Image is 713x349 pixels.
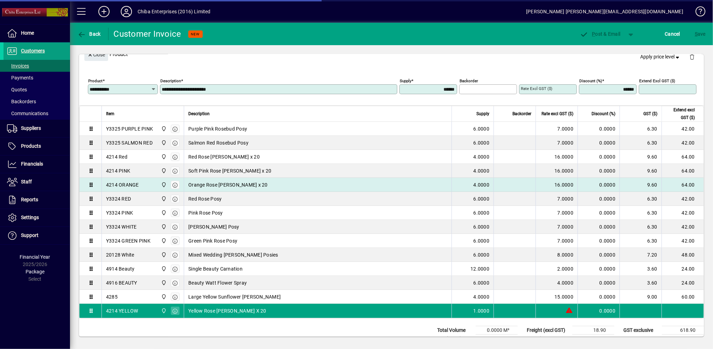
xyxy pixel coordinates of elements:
td: Rounding [523,335,572,343]
div: Y3324 GREEN PINK [106,237,151,244]
a: Financials [4,155,70,173]
span: Payments [7,75,33,81]
td: 42.00 [662,122,704,136]
td: 18.90 [572,326,614,335]
div: 4914 Beauty [106,265,135,272]
span: 6.0000 [474,209,490,216]
div: 7.0000 [540,125,573,132]
button: Delete [684,48,700,65]
a: Support [4,227,70,244]
td: 0.0000 [578,164,620,178]
span: Financials [21,161,43,167]
td: 64.00 [662,178,704,192]
td: 24.00 [662,262,704,276]
span: P [592,31,595,37]
span: Item [106,110,114,118]
span: Staff [21,179,32,184]
div: Y3325 SALMON RED [106,139,153,146]
td: 64.00 [662,164,704,178]
td: GST [620,335,662,343]
a: Payments [4,72,70,84]
div: Chiba Enterprises (2016) Limited [138,6,211,17]
button: Save [693,28,707,40]
span: Soft Pink Rose [PERSON_NAME] x 20 [188,167,271,174]
td: 0.0000 [578,248,620,262]
span: NEW [191,32,200,36]
span: Products [21,143,41,149]
td: 3.60 [620,262,662,276]
td: 618.90 [662,326,704,335]
span: Central [159,237,167,245]
td: 42.00 [662,220,704,234]
td: 0.0000 [578,192,620,206]
td: 24.00 [662,276,704,290]
a: Quotes [4,84,70,96]
span: 4.0000 [474,153,490,160]
button: Add [93,5,115,18]
div: 16.0000 [540,181,573,188]
td: 6.30 [620,192,662,206]
td: 92.84 [662,335,704,343]
div: 16.0000 [540,153,573,160]
td: 0.0000 [578,122,620,136]
td: 60.00 [662,290,704,304]
div: 7.0000 [540,195,573,202]
app-page-header-button: Back [70,28,109,40]
span: 6.0000 [474,223,490,230]
span: Cancel [665,28,680,40]
button: Profile [115,5,138,18]
span: Single Beauty Carnation [188,265,243,272]
td: 42.00 [662,206,704,220]
span: Suppliers [21,125,41,131]
span: Invoices [7,63,29,69]
td: 7.20 [620,248,662,262]
span: Central [159,181,167,189]
td: Total Weight [434,335,476,343]
td: 9.00 [620,290,662,304]
td: 6.30 [620,234,662,248]
span: Central [159,279,167,287]
span: Customers [21,48,45,54]
div: Y3324 WHITE [106,223,137,230]
span: Salmon Red Rosebud Posy [188,139,249,146]
span: Central [159,139,167,147]
span: Extend excl GST ($) [666,106,695,121]
div: [PERSON_NAME] [PERSON_NAME][EMAIL_ADDRESS][DOMAIN_NAME] [526,6,683,17]
button: Apply price level [638,51,684,63]
td: 48.00 [662,248,704,262]
span: Central [159,195,167,203]
div: 4214 YELLOW [106,307,138,314]
td: 0.0000 [578,178,620,192]
span: Support [21,232,39,238]
td: 0.0000 [578,290,620,304]
a: Suppliers [4,120,70,137]
div: Product [79,41,704,67]
td: 3.60 [620,276,662,290]
span: Orange Rose [PERSON_NAME] x 20 [188,181,268,188]
span: 6.0000 [474,125,490,132]
td: 0.0000 [578,206,620,220]
td: 6.30 [620,136,662,150]
span: Central [159,209,167,217]
span: Close [87,49,105,61]
a: Communications [4,107,70,119]
span: Settings [21,215,39,220]
a: Home [4,25,70,42]
td: 0.0000 [578,234,620,248]
span: Apply price level [641,53,681,61]
td: Total Volume [434,326,476,335]
td: 0.0000 Kg [476,335,518,343]
button: Post & Email [576,28,624,40]
td: 0.0000 [578,150,620,164]
span: Beauty Watt Flower Spray [188,279,247,286]
div: Y3325 PURPLE PINK [106,125,153,132]
mat-label: Rate excl GST ($) [521,86,552,91]
mat-label: Description [160,78,181,83]
span: Mixed Wedding [PERSON_NAME] Posies [188,251,278,258]
mat-label: Backorder [460,78,478,83]
span: Central [159,265,167,273]
td: 42.00 [662,192,704,206]
mat-label: Product [88,78,103,83]
div: 7.0000 [540,237,573,244]
td: 9.60 [620,150,662,164]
